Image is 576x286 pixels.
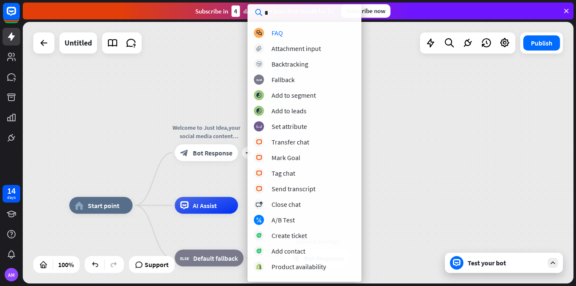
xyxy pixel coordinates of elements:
[272,153,300,162] div: Mark Goal
[256,186,262,192] i: block_livechat
[168,123,244,140] div: Welcome to Just Idea,your social media content scriptwriter! What content idea do you have [DATE]?
[195,5,334,17] div: Subscribe in days to get your first month for $1
[180,149,188,157] i: block_bot_response
[256,217,262,223] i: block_ab_testing
[256,171,262,176] i: block_livechat
[272,138,309,146] div: Transfer chat
[245,150,252,156] i: plus
[7,3,32,29] button: Open LiveChat chat widget
[256,30,262,36] i: block_faq
[7,187,16,195] div: 14
[272,91,316,99] div: Add to segment
[256,93,262,98] i: block_add_to_segment
[256,202,262,207] i: block_close_chat
[256,108,262,114] i: block_add_to_segment
[193,201,217,210] span: AI Assist
[272,169,295,177] div: Tag chat
[256,124,262,129] i: block_set_attribute
[3,185,20,203] a: 14 days
[65,32,92,53] div: Untitled
[193,149,232,157] span: Bot Response
[272,184,315,193] div: Send transcript
[272,231,307,240] div: Create ticket
[7,195,16,200] div: days
[272,29,283,37] div: FAQ
[272,200,301,208] div: Close chat
[88,201,119,210] span: Start point
[272,75,295,84] div: Fallback
[256,139,262,145] i: block_livechat
[341,4,390,18] div: Subscribe now
[272,262,326,271] div: Product availability
[180,254,189,262] i: block_fallback
[272,44,321,53] div: Attachment input
[256,61,262,67] i: block_backtracking
[5,268,18,281] div: AM
[272,107,307,115] div: Add to leads
[272,60,308,68] div: Backtracking
[523,35,560,51] button: Publish
[193,254,238,262] span: Default fallback
[272,216,295,224] div: A/B Test
[468,259,544,267] div: Test your bot
[256,46,262,51] i: block_attachment
[256,77,262,83] i: block_fallback
[256,155,262,160] i: block_livechat
[56,258,76,271] div: 100%
[272,122,307,131] div: Set attribute
[145,258,169,271] span: Support
[75,201,83,210] i: home_2
[231,5,240,17] div: 4
[272,247,305,255] div: Add contact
